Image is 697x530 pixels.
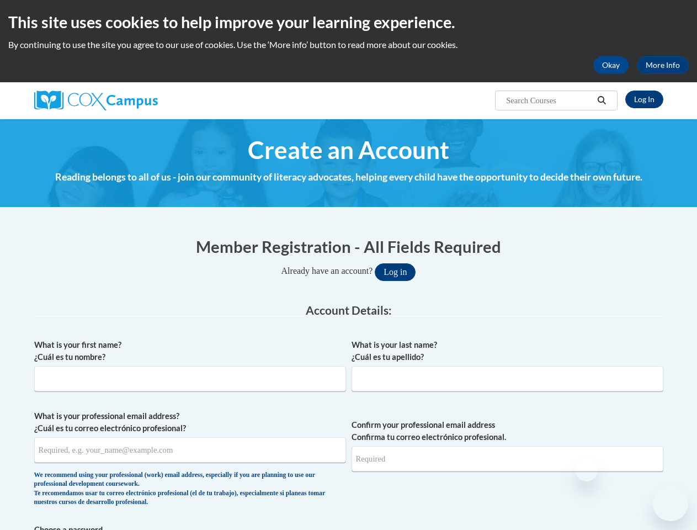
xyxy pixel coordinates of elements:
[34,366,346,391] input: Metadata input
[34,91,158,110] img: Cox Campus
[34,235,663,258] h1: Member Registration - All Fields Required
[576,459,598,481] iframe: Close message
[34,410,346,434] label: What is your professional email address? ¿Cuál es tu correo electrónico profesional?
[8,39,689,51] p: By continuing to use the site you agree to our use of cookies. Use the ‘More info’ button to read...
[593,94,610,107] button: Search
[34,471,346,507] div: We recommend using your professional (work) email address, especially if you are planning to use ...
[306,303,392,317] span: Account Details:
[352,366,663,391] input: Metadata input
[505,94,593,107] input: Search Courses
[281,266,373,275] span: Already have an account?
[34,170,663,184] h4: Reading belongs to all of us - join our community of literacy advocates, helping every child have...
[34,339,346,363] label: What is your first name? ¿Cuál es tu nombre?
[352,446,663,471] input: Required
[637,56,689,74] a: More Info
[593,56,629,74] button: Okay
[625,91,663,108] a: Log In
[248,135,449,165] span: Create an Account
[34,437,346,463] input: Metadata input
[8,11,689,33] h2: This site uses cookies to help improve your learning experience.
[352,419,663,443] label: Confirm your professional email address Confirma tu correo electrónico profesional.
[352,339,663,363] label: What is your last name? ¿Cuál es tu apellido?
[653,486,688,521] iframe: Button to launch messaging window
[375,263,416,281] button: Log in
